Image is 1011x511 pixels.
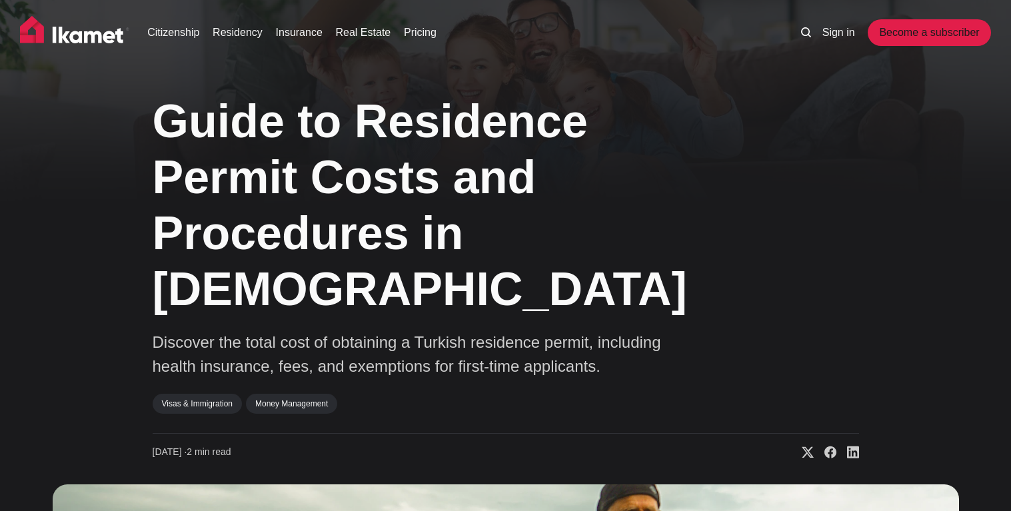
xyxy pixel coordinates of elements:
[153,446,231,459] time: 2 min read
[246,394,337,414] a: Money Management
[153,330,686,378] p: Discover the total cost of obtaining a Turkish residence permit, including health insurance, fees...
[336,25,391,41] a: Real Estate
[404,25,437,41] a: Pricing
[147,25,199,41] a: Citizenship
[153,93,726,317] h1: Guide to Residence Permit Costs and Procedures in [DEMOGRAPHIC_DATA]
[213,25,263,41] a: Residency
[836,446,859,459] a: Share on Linkedin
[20,16,129,49] img: Ikamet home
[153,394,242,414] a: Visas & Immigration
[791,446,814,459] a: Share on X
[868,19,990,46] a: Become a subscriber
[153,446,187,457] span: [DATE] ∙
[276,25,323,41] a: Insurance
[822,25,855,41] a: Sign in
[814,446,836,459] a: Share on Facebook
